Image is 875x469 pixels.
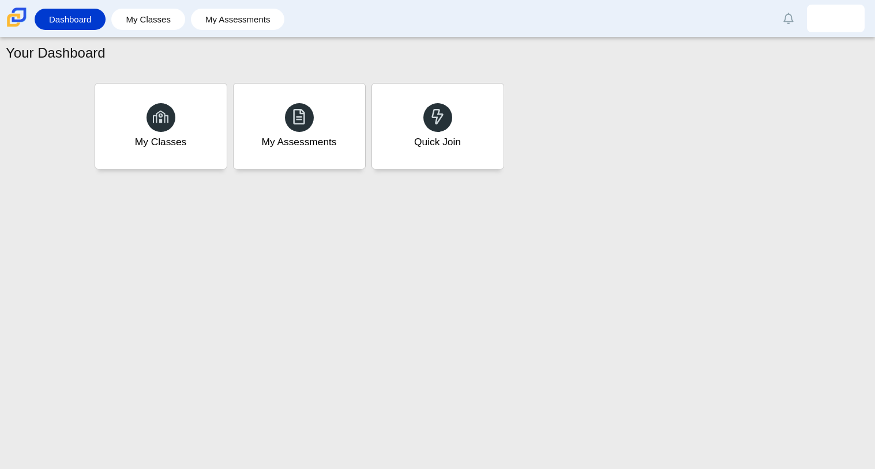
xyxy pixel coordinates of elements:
[95,83,227,169] a: My Classes
[262,135,337,149] div: My Assessments
[5,5,29,29] img: Carmen School of Science & Technology
[117,9,179,30] a: My Classes
[6,43,106,63] h1: Your Dashboard
[197,9,279,30] a: My Assessments
[776,6,801,31] a: Alerts
[371,83,504,169] a: Quick Join
[5,21,29,31] a: Carmen School of Science & Technology
[807,5,865,32] a: christopher.randal.EZwbYq
[827,9,845,28] img: christopher.randal.EZwbYq
[135,135,187,149] div: My Classes
[414,135,461,149] div: Quick Join
[40,9,100,30] a: Dashboard
[233,83,366,169] a: My Assessments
